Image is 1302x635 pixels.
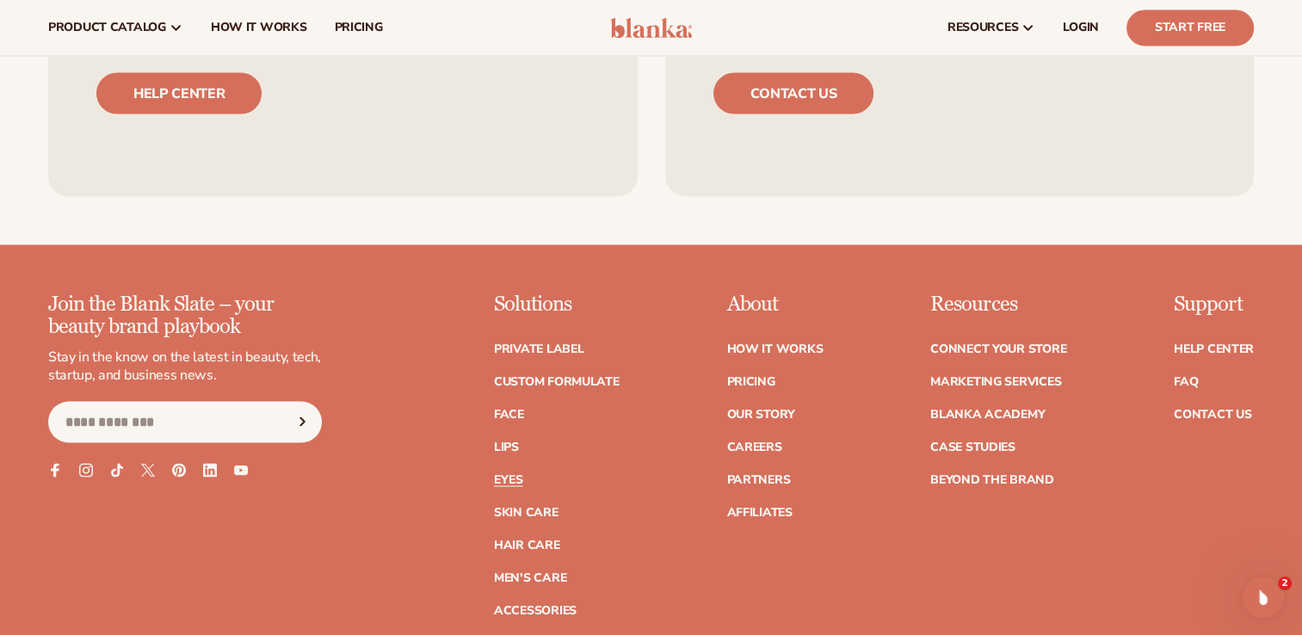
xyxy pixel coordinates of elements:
a: Custom formulate [494,375,620,387]
a: Affiliates [726,506,792,518]
iframe: Intercom live chat [1243,576,1284,618]
a: Marketing services [930,375,1061,387]
a: Accessories [494,604,577,616]
a: Lips [494,441,519,453]
a: Start Free [1126,9,1254,46]
a: Face [494,408,524,420]
a: Blanka Academy [930,408,1045,420]
a: Hair Care [494,539,559,551]
a: Help Center [1174,342,1254,354]
a: Skin Care [494,506,558,518]
span: pricing [334,21,382,34]
a: Connect your store [930,342,1066,354]
span: LOGIN [1063,21,1099,34]
p: Solutions [494,293,620,315]
p: About [726,293,823,315]
span: 2 [1278,576,1292,590]
button: Subscribe [283,401,321,442]
a: Case Studies [930,441,1015,453]
a: How It Works [726,342,823,354]
a: Pricing [726,375,774,387]
span: resources [947,21,1018,34]
p: Resources [930,293,1066,315]
a: Eyes [494,473,523,485]
a: FAQ [1174,375,1198,387]
a: Contact us [713,72,874,114]
a: Men's Care [494,571,566,583]
p: Stay in the know on the latest in beauty, tech, startup, and business news. [48,348,322,384]
p: Support [1174,293,1254,315]
a: Contact Us [1174,408,1251,420]
a: Our Story [726,408,794,420]
span: How It Works [211,21,307,34]
img: logo [610,17,692,38]
a: Private label [494,342,583,354]
span: product catalog [48,21,166,34]
a: Careers [726,441,781,453]
a: Help center [96,72,262,114]
a: Beyond the brand [930,473,1054,485]
p: Join the Blank Slate – your beauty brand playbook [48,293,322,338]
a: Partners [726,473,790,485]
